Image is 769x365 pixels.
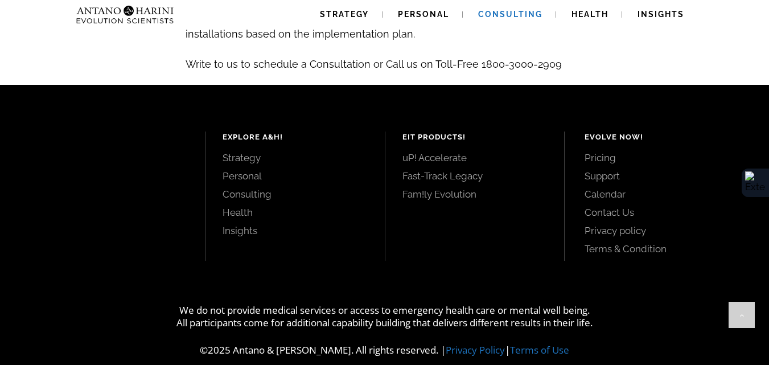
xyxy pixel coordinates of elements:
[638,10,684,19] span: Insights
[402,132,547,143] h4: EIT Products!
[745,171,766,194] img: Extension Icon
[585,188,743,200] a: Calendar
[585,170,743,182] a: Support
[585,243,743,255] a: Terms & Condition
[223,206,367,219] a: Health
[223,170,367,182] a: Personal
[571,10,608,19] span: Health
[223,151,367,164] a: Strategy
[585,151,743,164] a: Pricing
[478,10,542,19] span: Consulting
[398,10,449,19] span: Personal
[223,132,367,143] h4: Explore A&H!
[402,188,547,200] a: Fam!ly Evolution
[320,10,369,19] span: Strategy
[402,151,547,164] a: uP! Accelerate
[585,224,743,237] a: Privacy policy
[446,343,505,356] a: Privacy Policy
[223,188,367,200] a: Consulting
[510,343,569,356] a: Terms of Use
[402,170,547,182] a: Fast-Track Legacy
[186,58,562,70] span: Write to us to schedule a Consultation or Call us on Toll-Free 1800-3000-2909
[585,132,743,143] h4: Evolve Now!
[585,206,743,219] a: Contact Us
[223,224,367,237] a: Insights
